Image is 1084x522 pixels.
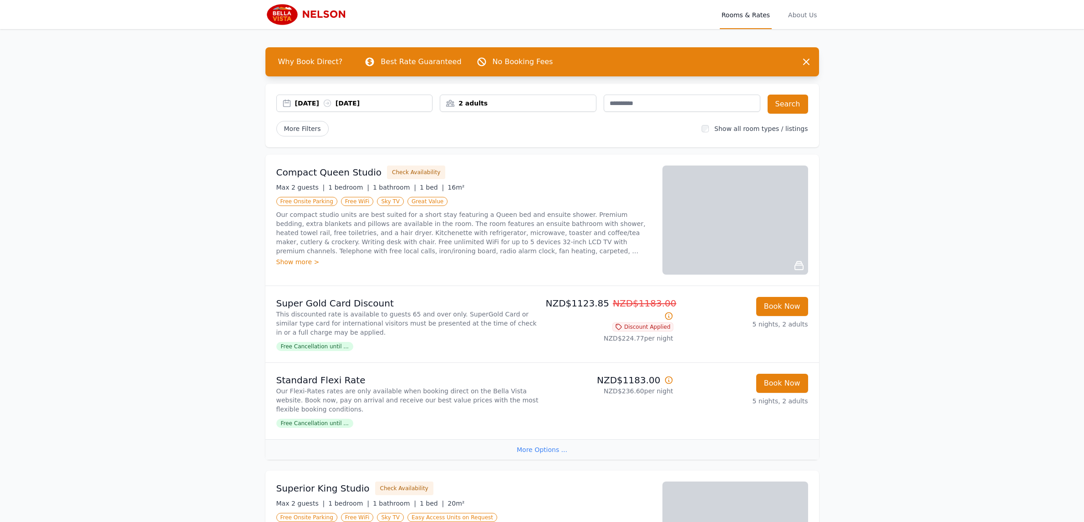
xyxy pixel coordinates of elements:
p: Super Gold Card Discount [276,297,539,310]
span: Discount Applied [612,322,673,331]
div: Show more > [276,257,651,266]
p: Standard Flexi Rate [276,374,539,386]
span: 16m² [448,184,464,191]
span: Easy Access Units on Request [407,513,497,522]
p: NZD$236.60 per night [546,386,673,396]
div: [DATE] [DATE] [295,99,433,108]
span: Free WiFi [341,513,374,522]
span: Free Cancellation until ... [276,342,353,351]
button: Check Availability [387,166,445,179]
p: NZD$1123.85 [546,297,673,322]
span: 1 bed | [420,500,444,507]
div: 2 adults [440,99,596,108]
span: Max 2 guests | [276,500,325,507]
span: 1 bathroom | [373,184,416,191]
p: NZD$224.77 per night [546,334,673,343]
span: Free Cancellation until ... [276,419,353,428]
span: Free Onsite Parking [276,513,337,522]
p: 5 nights, 2 adults [681,397,808,406]
p: 5 nights, 2 adults [681,320,808,329]
span: Great Value [407,197,448,206]
p: No Booking Fees [493,56,553,67]
p: Our compact studio units are best suited for a short stay featuring a Queen bed and ensuite showe... [276,210,651,256]
button: Book Now [756,374,808,393]
div: More Options ... [265,439,819,460]
span: Why Book Direct? [271,53,350,71]
img: Bella Vista Motel Nelson [265,4,353,25]
span: Free WiFi [341,197,374,206]
span: Sky TV [377,513,404,522]
span: 1 bedroom | [328,500,369,507]
p: This discounted rate is available to guests 65 and over only. SuperGold Card or similar type card... [276,310,539,337]
span: Sky TV [377,197,404,206]
button: Search [768,95,808,114]
span: Max 2 guests | [276,184,325,191]
span: 20m² [448,500,464,507]
span: 1 bedroom | [328,184,369,191]
span: Free Onsite Parking [276,197,337,206]
p: Best Rate Guaranteed [381,56,461,67]
h3: Superior King Studio [276,482,370,495]
span: 1 bathroom | [373,500,416,507]
h3: Compact Queen Studio [276,166,382,179]
label: Show all room types / listings [714,125,808,132]
p: Our Flexi-Rates rates are only available when booking direct on the Bella Vista website. Book now... [276,386,539,414]
button: Book Now [756,297,808,316]
span: 1 bed | [420,184,444,191]
span: NZD$1183.00 [613,298,677,309]
p: NZD$1183.00 [546,374,673,386]
button: Check Availability [375,482,433,495]
span: More Filters [276,121,329,136]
